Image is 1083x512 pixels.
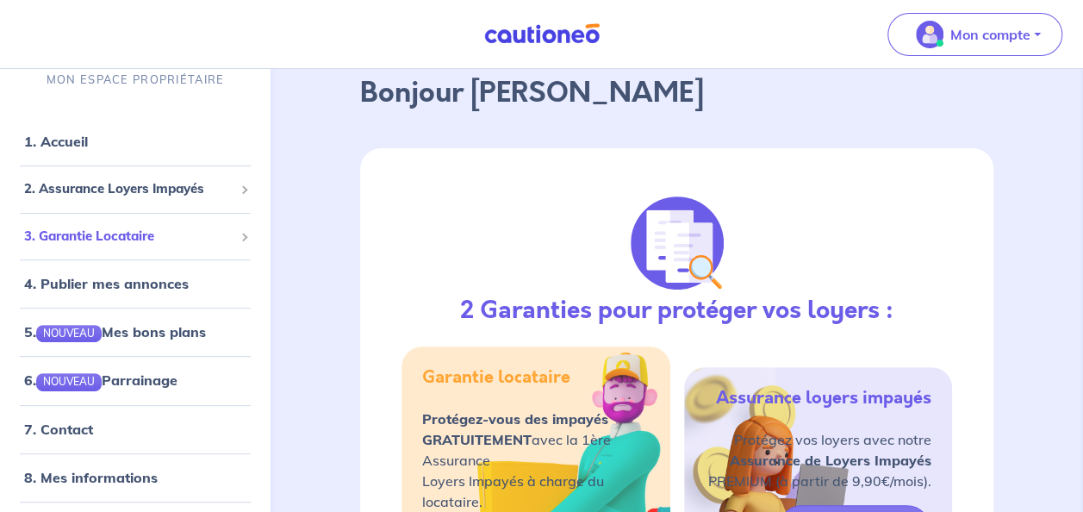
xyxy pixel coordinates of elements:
div: 2. Assurance Loyers Impayés [7,173,264,207]
strong: Protégez-vous des impayés GRATUITEMENT [422,410,608,448]
a: 5.NOUVEAUMes bons plans [24,324,206,341]
div: 6.NOUVEAUParrainage [7,364,264,398]
h5: Garantie locataire [422,367,570,388]
div: 1. Accueil [7,125,264,159]
span: 3. Garantie Locataire [24,227,233,247]
h3: 2 Garanties pour protéger vos loyers : [460,297,893,326]
div: 5.NOUVEAUMes bons plans [7,315,264,350]
div: 8. Mes informations [7,460,264,495]
p: avec la 1ère Assurance Loyers Impayés à charge du locataire. [422,409,649,512]
div: 3. Garantie Locataire [7,220,264,253]
a: 4. Publier mes annonces [24,276,189,293]
strong: Assurance de Loyers Impayés [730,452,931,469]
img: illu_account_valid_menu.svg [916,21,943,48]
p: Mon compte [950,24,1030,45]
div: 7. Contact [7,412,264,446]
img: justif-loupe [631,197,724,290]
img: Cautioneo [477,23,607,45]
a: 8. Mes informations [24,469,158,486]
p: Protégez vos loyers avec notre PREMIUM (à partir de 9,90€/mois). [708,429,931,491]
a: 6.NOUVEAUParrainage [24,372,177,390]
h5: Assurance loyers impayés [716,388,931,409]
p: Bonjour [PERSON_NAME] [360,72,993,114]
button: illu_account_valid_menu.svgMon compte [887,13,1062,56]
div: 4. Publier mes annonces [7,267,264,302]
span: 2. Assurance Loyers Impayés [24,180,233,200]
a: 7. Contact [24,421,93,438]
p: MON ESPACE PROPRIÉTAIRE [47,72,224,88]
a: 1. Accueil [24,134,88,151]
